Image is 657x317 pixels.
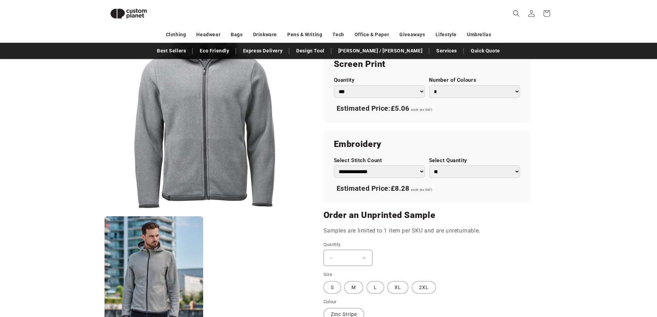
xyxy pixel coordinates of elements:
label: L [367,281,384,294]
h2: Screen Print [334,59,520,70]
label: Select Quantity [429,157,520,164]
a: Lifestyle [436,29,457,41]
a: Umbrellas [467,29,491,41]
div: Estimated Price: [334,181,520,196]
a: Headwear [196,29,220,41]
span: £5.06 [391,104,409,112]
a: Best Sellers [153,45,189,57]
a: Express Delivery [240,45,286,57]
h2: Embroidery [334,139,520,150]
h2: Order an Unprinted Sample [323,210,530,221]
p: Samples are limited to 1 item per SKU and are unreturnable. [323,226,530,236]
label: Number of Colours [429,77,520,83]
iframe: Chat Widget [542,242,657,317]
span: £8.28 [391,184,409,192]
label: M [344,281,363,294]
a: [PERSON_NAME] / [PERSON_NAME] [335,45,426,57]
label: 2XL [412,281,436,294]
a: Giveaways [399,29,425,41]
legend: Size [323,271,333,278]
a: Office & Paper [355,29,389,41]
label: Quantity [334,77,425,83]
a: Clothing [166,29,186,41]
summary: Search [509,6,524,21]
label: Quantity [323,241,475,248]
div: Estimated Price: [334,101,520,116]
a: Pens & Writing [287,29,322,41]
legend: Colour [323,298,337,305]
a: Drinkware [253,29,277,41]
a: Bags [231,29,242,41]
img: Custom Planet [104,3,153,24]
a: Tech [332,29,344,41]
label: XL [387,281,408,294]
span: each (ex VAT) [411,108,432,111]
span: each (ex VAT) [411,188,432,191]
label: S [323,281,341,294]
a: Design Tool [293,45,328,57]
a: Quick Quote [467,45,504,57]
a: Services [433,45,460,57]
a: Eco Friendly [196,45,232,57]
label: Select Stitch Count [334,157,425,164]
